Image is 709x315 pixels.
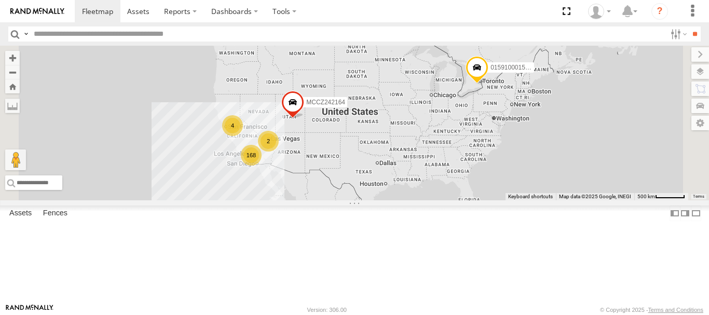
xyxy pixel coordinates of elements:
[634,193,688,200] button: Map Scale: 500 km per 54 pixels
[680,206,690,221] label: Dock Summary Table to the Right
[691,206,701,221] label: Hide Summary Table
[600,307,703,313] div: © Copyright 2025 -
[693,195,704,199] a: Terms (opens in new tab)
[508,193,553,200] button: Keyboard shortcuts
[306,99,345,106] span: MCCZ242164
[6,305,53,315] a: Visit our Website
[5,149,26,170] button: Drag Pegman onto the map to open Street View
[5,51,20,65] button: Zoom in
[651,3,668,20] i: ?
[258,131,279,152] div: 2
[559,194,631,199] span: Map data ©2025 Google, INEGI
[666,26,689,42] label: Search Filter Options
[10,8,64,15] img: rand-logo.svg
[4,206,37,221] label: Assets
[670,206,680,221] label: Dock Summary Table to the Left
[5,79,20,93] button: Zoom Home
[241,145,262,166] div: 168
[584,4,615,19] div: Zulema McIntosch
[307,307,347,313] div: Version: 306.00
[490,64,542,72] span: 015910001545733
[691,116,709,130] label: Map Settings
[637,194,655,199] span: 500 km
[5,65,20,79] button: Zoom out
[648,307,703,313] a: Terms and Conditions
[5,99,20,113] label: Measure
[22,26,30,42] label: Search Query
[222,115,243,136] div: 4
[38,206,73,221] label: Fences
